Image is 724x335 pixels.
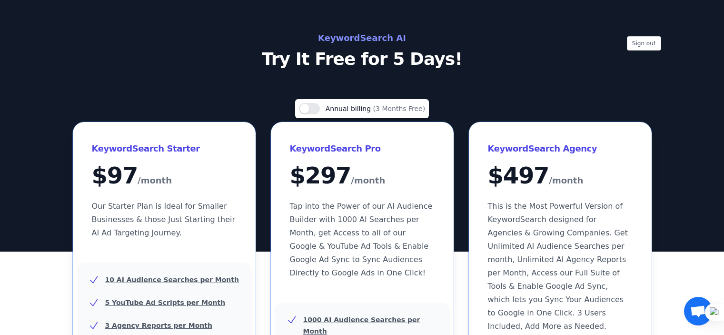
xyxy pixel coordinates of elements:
u: 10 AI Audience Searches per Month [105,276,239,284]
u: 1000 AI Audience Searches per Month [303,316,420,335]
span: Our Starter Plan is Ideal for Smaller Businesses & those Just Starting their AI Ad Targeting Jour... [92,202,236,237]
u: 5 YouTube Ad Scripts per Month [105,299,226,306]
h3: KeywordSearch Agency [488,141,633,156]
h3: KeywordSearch Pro [290,141,435,156]
div: $ 297 [290,164,435,188]
h2: KeywordSearch AI [149,30,575,46]
span: (3 Months Free) [373,105,426,112]
span: /month [138,173,172,188]
div: $ 97 [92,164,237,188]
div: $ 497 [488,164,633,188]
button: Sign out [627,36,661,51]
span: This is the Most Powerful Version of KeywordSearch designed for Agencies & Growing Companies. Get... [488,202,628,331]
span: Annual billing [326,105,373,112]
span: /month [549,173,583,188]
p: Try It Free for 5 Days! [149,50,575,69]
u: 3 Agency Reports per Month [105,322,212,329]
span: Tap into the Power of our AI Audience Builder with 1000 AI Searches per Month, get Access to all ... [290,202,433,277]
h3: KeywordSearch Starter [92,141,237,156]
a: Open chat [684,297,713,325]
span: /month [351,173,385,188]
